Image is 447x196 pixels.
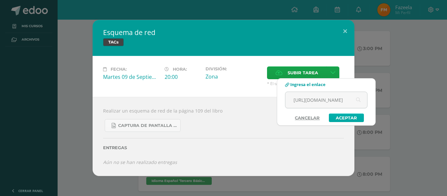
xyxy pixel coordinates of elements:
span: Ingresa el enlace [290,81,326,87]
div: Zona [206,73,262,80]
span: Subir tarea [288,67,318,79]
span: Fecha: [111,67,127,72]
label: División: [206,66,262,71]
button: Close (Esc) [336,20,354,42]
h2: Esquema de red [103,28,344,37]
span: TACs [103,38,124,46]
input: Ej. www.google.com [285,92,367,108]
span: Captura de pantalla [DATE] 075809.png [118,123,177,128]
label: Entregas [103,145,344,150]
span: Hora: [173,67,187,72]
a: Captura de pantalla [DATE] 075809.png [105,119,181,132]
div: Martes 09 de Septiembre [103,73,159,80]
i: Aún no se han realizado entregas [103,159,177,165]
span: * El tamaño máximo permitido es 50 MB [267,81,344,86]
div: Realizar un esquema de red de la página 109 del libro [93,97,354,176]
a: Cancelar [288,114,326,122]
div: 20:00 [165,73,200,80]
a: Aceptar [329,114,364,122]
